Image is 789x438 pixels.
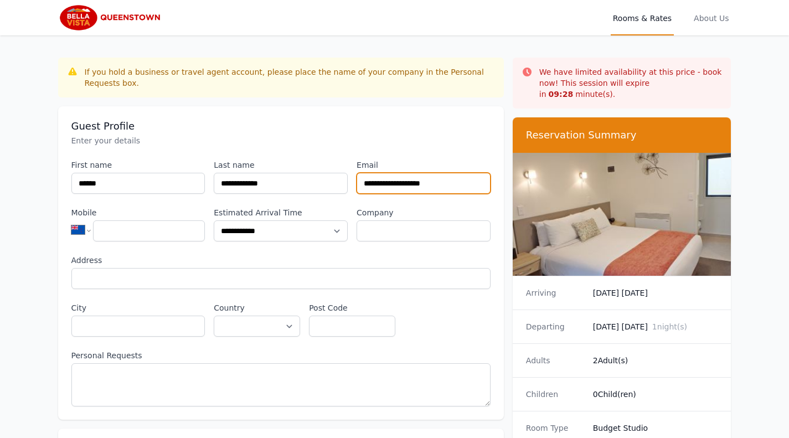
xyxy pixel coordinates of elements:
[652,322,687,331] span: 1 night(s)
[214,159,348,171] label: Last name
[526,389,584,400] dt: Children
[549,90,574,99] strong: 09 : 28
[593,321,718,332] dd: [DATE] [DATE]
[58,4,165,31] img: Bella Vista Queenstown
[513,153,731,276] img: Budget Studio
[526,128,718,142] h3: Reservation Summary
[71,207,205,218] label: Mobile
[357,207,491,218] label: Company
[214,302,300,313] label: Country
[593,287,718,298] dd: [DATE] [DATE]
[357,159,491,171] label: Email
[539,66,723,100] p: We have limited availability at this price - book now! This session will expire in minute(s).
[71,255,491,266] label: Address
[71,302,205,313] label: City
[526,422,584,434] dt: Room Type
[71,135,491,146] p: Enter your details
[593,389,718,400] dd: 0 Child(ren)
[309,302,395,313] label: Post Code
[71,159,205,171] label: First name
[593,422,718,434] dd: Budget Studio
[593,355,718,366] dd: 2 Adult(s)
[526,287,584,298] dt: Arriving
[85,66,495,89] div: If you hold a business or travel agent account, please place the name of your company in the Pers...
[526,321,584,332] dt: Departing
[526,355,584,366] dt: Adults
[214,207,348,218] label: Estimated Arrival Time
[71,350,491,361] label: Personal Requests
[71,120,491,133] h3: Guest Profile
